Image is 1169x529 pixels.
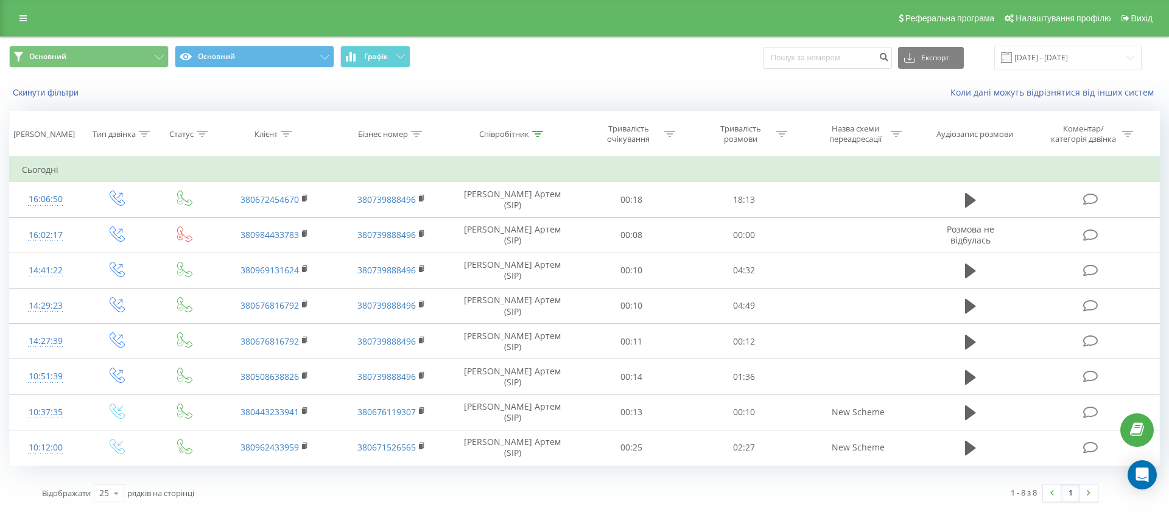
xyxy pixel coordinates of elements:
[240,371,299,382] a: 380508638826
[687,182,799,217] td: 18:13
[575,182,687,217] td: 00:18
[240,229,299,240] a: 380984433783
[240,406,299,418] a: 380443233941
[240,441,299,453] a: 380962433959
[800,394,917,430] td: New Scheme
[22,187,69,211] div: 16:06:50
[357,406,416,418] a: 380676119307
[449,324,575,359] td: [PERSON_NAME] Артем (SIP)
[255,129,278,139] div: Клієнт
[29,52,66,61] span: Основний
[22,436,69,460] div: 10:12:00
[364,52,388,61] span: Графік
[449,430,575,465] td: [PERSON_NAME] Артем (SIP)
[9,87,85,98] button: Скинути фільтри
[22,223,69,247] div: 16:02:17
[357,264,416,276] a: 380739888496
[240,194,299,205] a: 380672454670
[9,46,169,68] button: Основний
[687,394,799,430] td: 00:10
[449,394,575,430] td: [PERSON_NAME] Артем (SIP)
[240,335,299,347] a: 380676816792
[708,124,773,144] div: Тривалість розмови
[687,324,799,359] td: 00:12
[1061,485,1079,502] a: 1
[99,487,109,499] div: 25
[800,430,917,465] td: New Scheme
[575,288,687,323] td: 00:10
[357,335,416,347] a: 380739888496
[905,13,995,23] span: Реферальна програма
[1048,124,1119,144] div: Коментар/категорія дзвінка
[596,124,661,144] div: Тривалість очікування
[479,129,529,139] div: Співробітник
[357,194,416,205] a: 380739888496
[898,47,964,69] button: Експорт
[936,129,1013,139] div: Аудіозапис розмови
[175,46,334,68] button: Основний
[687,359,799,394] td: 01:36
[449,288,575,323] td: [PERSON_NAME] Артем (SIP)
[13,129,75,139] div: [PERSON_NAME]
[22,294,69,318] div: 14:29:23
[1131,13,1153,23] span: Вихід
[449,182,575,217] td: [PERSON_NAME] Артем (SIP)
[22,401,69,424] div: 10:37:35
[169,129,194,139] div: Статус
[950,86,1160,98] a: Коли дані можуть відрізнятися вiд інших систем
[575,324,687,359] td: 00:11
[357,441,416,453] a: 380671526565
[575,430,687,465] td: 00:25
[42,488,91,499] span: Відображати
[449,253,575,288] td: [PERSON_NAME] Артем (SIP)
[1016,13,1111,23] span: Налаштування профілю
[93,129,136,139] div: Тип дзвінка
[240,300,299,311] a: 380676816792
[947,223,994,246] span: Розмова не відбулась
[127,488,194,499] span: рядків на сторінці
[575,217,687,253] td: 00:08
[1128,460,1157,489] div: Open Intercom Messenger
[687,430,799,465] td: 02:27
[357,300,416,311] a: 380739888496
[575,359,687,394] td: 00:14
[687,217,799,253] td: 00:00
[358,129,408,139] div: Бізнес номер
[1011,486,1037,499] div: 1 - 8 з 8
[10,158,1160,182] td: Сьогодні
[687,253,799,288] td: 04:32
[357,371,416,382] a: 380739888496
[357,229,416,240] a: 380739888496
[22,259,69,282] div: 14:41:22
[823,124,888,144] div: Назва схеми переадресації
[575,253,687,288] td: 00:10
[240,264,299,276] a: 380969131624
[449,217,575,253] td: [PERSON_NAME] Артем (SIP)
[22,365,69,388] div: 10:51:39
[340,46,410,68] button: Графік
[575,394,687,430] td: 00:13
[687,288,799,323] td: 04:49
[449,359,575,394] td: [PERSON_NAME] Артем (SIP)
[22,329,69,353] div: 14:27:39
[763,47,892,69] input: Пошук за номером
